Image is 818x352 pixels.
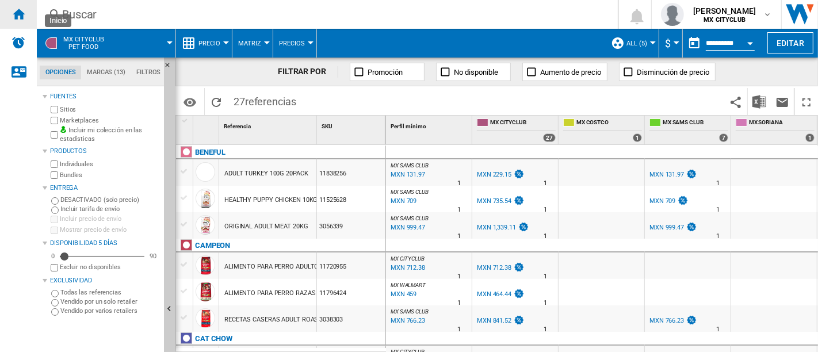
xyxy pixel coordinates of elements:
div: 1 offers sold by MX COSTCO [633,133,642,142]
label: DESACTIVADO (solo precio) [60,196,159,204]
div: MXN 999.47 [648,222,697,234]
div: MX COSTCO 1 offers sold by MX COSTCO [561,116,644,144]
div: MX SORIANA 1 offers sold by MX SORIANA [733,116,817,144]
button: MX CITYCLUBPet food [63,29,116,58]
div: MXN 712.38 [475,262,525,274]
div: Tiempo de entrega : 1 día [544,204,547,216]
button: md-calendar [683,32,706,55]
div: MX SAMS CLUB 7 offers sold by MX SAMS CLUB [647,116,731,144]
span: MX CITYCLUB:Pet food [63,36,104,51]
input: Vendido por un solo retailer [51,299,59,307]
span: Referencia [224,123,251,129]
button: ALL (5) [626,29,653,58]
div: MXN 999.47 [649,224,684,231]
div: Última actualización : martes, 19 de agosto de 2025 11:07 [389,222,425,234]
div: Tiempo de entrega : 1 día [716,204,720,216]
div: Última actualización : martes, 19 de agosto de 2025 11:08 [389,315,425,327]
div: ADULT TURKEY 100G 20PACK [224,160,308,187]
div: Sort None [196,116,219,133]
img: promotionV3.png [518,222,529,232]
md-menu: Currency [659,29,683,58]
button: Compartir este marcador con otros [724,88,747,115]
div: Última actualización : martes, 19 de agosto de 2025 13:34 [389,289,416,300]
button: Promoción [350,63,425,81]
span: Precios [279,40,305,47]
button: Disminución de precio [619,63,716,81]
div: 11796424 [317,279,385,305]
label: Individuales [60,160,159,169]
div: Perfil mínimo Sort None [388,116,472,133]
img: mysite-bg-18x18.png [60,126,67,133]
button: Opciones [178,91,201,112]
div: $ [665,29,676,58]
div: Tiempo de entrega : 1 día [544,324,547,335]
img: promotionV3.png [677,196,689,205]
button: No disponible [436,63,511,81]
div: Tiempo de entrega : 1 día [457,324,461,335]
div: MXN 131.97 [648,169,697,181]
div: 11838256 [317,159,385,186]
button: Descargar en Excel [748,88,771,115]
div: Tiempo de entrega : 1 día [544,231,547,242]
div: Tiempo de entrega : 1 día [457,297,461,309]
div: MXN 712.38 [477,264,511,271]
div: MXN 766.23 [648,315,697,327]
img: profile.jpg [661,3,684,26]
label: Vendido por un solo retailer [60,297,159,306]
div: Tiempo de entrega : 1 día [544,271,547,282]
div: Tiempo de entrega : 1 día [544,178,547,189]
div: 3056339 [317,212,385,239]
div: Matriz [238,29,267,58]
label: Bundles [60,171,159,179]
span: Aumento de precio [540,68,601,76]
div: Fuentes [50,92,159,101]
div: Sort None [319,116,385,133]
span: 27 [228,88,302,112]
div: MXN 841.52 [475,315,525,327]
input: Mostrar precio de envío [51,227,58,234]
div: 3038303 [317,305,385,332]
span: MX SAMS CLUB [391,308,429,315]
button: Precios [279,29,311,58]
div: Productos [50,147,159,156]
img: promotionV3.png [513,289,525,299]
button: Aumento de precio [522,63,607,81]
img: promotionV3.png [686,315,697,325]
span: MX CITYCLUB [490,118,556,128]
div: MXN 229.15 [477,171,511,178]
div: Exclusividad [50,276,159,285]
div: Haga clic para filtrar por esa marca [195,146,225,159]
span: MX SAMS CLUB [391,162,429,169]
div: MX CITYCLUBPet food [43,29,170,58]
div: MXN 709 [649,197,675,205]
div: HEALTHY PUPPY CHICKEN 10KG [224,187,318,213]
label: Incluir precio de envío [60,215,159,223]
span: MX SAMS CLUB [391,189,429,195]
div: ORIGINAL ADULT MEAT 20KG [224,213,308,240]
span: SKU [322,123,332,129]
div: 7 offers sold by MX SAMS CLUB [719,133,728,142]
div: MXN 1,339.11 [477,224,516,231]
div: 0 [48,252,58,261]
div: FILTRAR POR [278,66,338,78]
span: Perfil mínimo [391,123,426,129]
div: RECETAS CASERAS ADULT ROAST MEAT WITH VEGETABLES 25KG [224,307,415,333]
img: excel-24x24.png [752,95,766,109]
div: MXN 735.54 [477,197,511,205]
md-tab-item: Opciones [40,66,81,79]
input: Vendido por varios retailers [51,308,59,316]
div: Entrega [50,183,159,193]
div: MXN 841.52 [477,317,511,324]
b: MX CITYCLUB [704,16,746,24]
span: MX COSTCO [576,118,642,128]
label: Incluir mi colección en las estadísticas [60,126,159,144]
div: Precio [182,29,226,58]
input: Marketplaces [51,117,58,124]
div: 1 offers sold by MX SORIANA [805,133,815,142]
input: Incluir precio de envío [51,216,58,223]
label: Todas las referencias [60,288,159,297]
div: Haga clic para filtrar por esa marca [195,332,232,346]
div: MXN 1,339.11 [475,222,529,234]
img: promotionV3.png [513,262,525,272]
